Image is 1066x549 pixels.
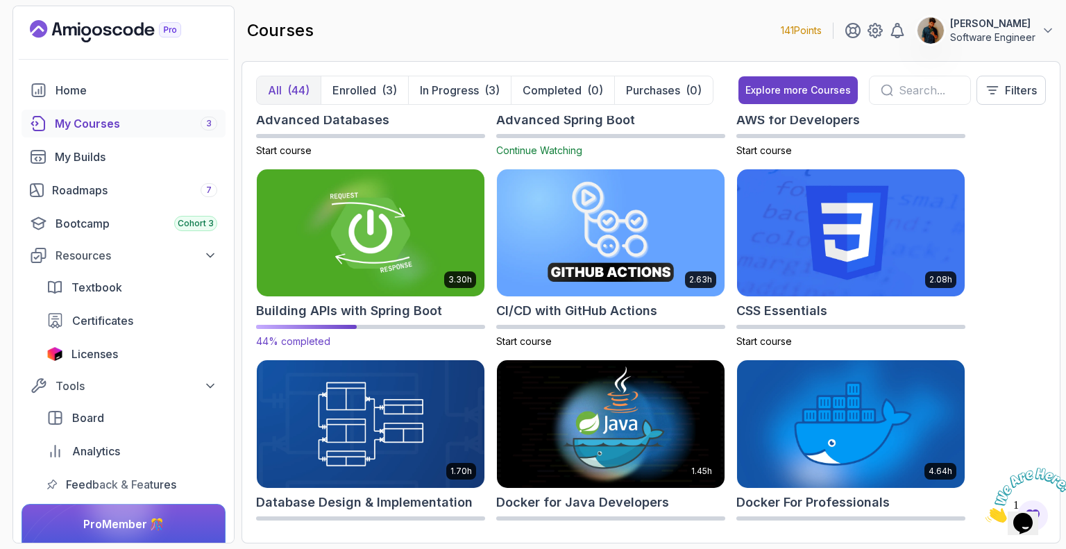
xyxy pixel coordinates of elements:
[950,31,1035,44] p: Software Engineer
[206,118,212,129] span: 3
[496,335,552,347] span: Start course
[689,274,712,285] p: 2.63h
[450,466,472,477] p: 1.70h
[56,215,217,232] div: Bootcamp
[38,273,226,301] a: textbook
[420,82,479,99] p: In Progress
[46,347,63,361] img: jetbrains icon
[38,437,226,465] a: analytics
[71,279,122,296] span: Textbook
[736,335,792,347] span: Start course
[1005,82,1037,99] p: Filters
[38,471,226,498] a: feedback
[736,144,792,156] span: Start course
[950,17,1035,31] p: [PERSON_NAME]
[737,169,965,297] img: CSS Essentials card
[496,110,635,130] h2: Advanced Spring Boot
[6,6,11,17] span: 1
[929,466,952,477] p: 4.64h
[917,17,1055,44] button: user profile image[PERSON_NAME]Software Engineer
[38,404,226,432] a: board
[917,17,944,44] img: user profile image
[268,82,282,99] p: All
[22,210,226,237] a: bootcamp
[256,493,473,512] h2: Database Design & Implementation
[321,76,408,104] button: Enrolled(3)
[22,110,226,137] a: courses
[736,110,860,130] h2: AWS for Developers
[496,301,657,321] h2: CI/CD with GitHub Actions
[737,360,965,488] img: Docker For Professionals card
[38,307,226,335] a: certificates
[257,360,484,488] img: Database Design & Implementation card
[22,143,226,171] a: builds
[736,301,827,321] h2: CSS Essentials
[691,466,712,477] p: 1.45h
[206,185,212,196] span: 7
[251,166,490,300] img: Building APIs with Spring Boot card
[6,6,92,60] img: Chat attention grabber
[56,247,217,264] div: Resources
[614,76,713,104] button: Purchases(0)
[976,76,1046,105] button: Filters
[256,144,312,156] span: Start course
[256,527,312,539] span: Start course
[38,340,226,368] a: licenses
[257,76,321,104] button: All(44)
[22,76,226,104] a: home
[929,274,952,285] p: 2.08h
[587,82,603,99] div: (0)
[287,82,310,99] div: (44)
[256,169,485,349] a: Building APIs with Spring Boot card3.30hBuilding APIs with Spring Boot44% completed
[256,110,389,130] h2: Advanced Databases
[30,20,213,42] a: Landing page
[496,493,669,512] h2: Docker for Java Developers
[56,82,217,99] div: Home
[256,335,330,347] span: 44% completed
[22,243,226,268] button: Resources
[736,527,792,539] span: Start course
[178,218,214,229] span: Cohort 3
[72,409,104,426] span: Board
[22,373,226,398] button: Tools
[686,82,702,99] div: (0)
[55,149,217,165] div: My Builds
[496,527,552,539] span: Start course
[980,462,1066,528] iframe: chat widget
[511,76,614,104] button: Completed(0)
[484,82,500,99] div: (3)
[626,82,680,99] p: Purchases
[781,24,822,37] p: 141 Points
[523,82,582,99] p: Completed
[745,83,851,97] div: Explore more Courses
[55,115,217,132] div: My Courses
[448,274,472,285] p: 3.30h
[72,312,133,329] span: Certificates
[56,378,217,394] div: Tools
[736,493,890,512] h2: Docker For Professionals
[738,76,858,104] button: Explore more Courses
[71,346,118,362] span: Licenses
[72,443,120,459] span: Analytics
[66,476,176,493] span: Feedback & Features
[497,360,725,488] img: Docker for Java Developers card
[899,82,959,99] input: Search...
[332,82,376,99] p: Enrolled
[497,169,725,297] img: CI/CD with GitHub Actions card
[408,76,511,104] button: In Progress(3)
[496,144,582,156] span: Continue Watching
[52,182,217,199] div: Roadmaps
[247,19,314,42] h2: courses
[382,82,397,99] div: (3)
[256,301,442,321] h2: Building APIs with Spring Boot
[22,176,226,204] a: roadmaps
